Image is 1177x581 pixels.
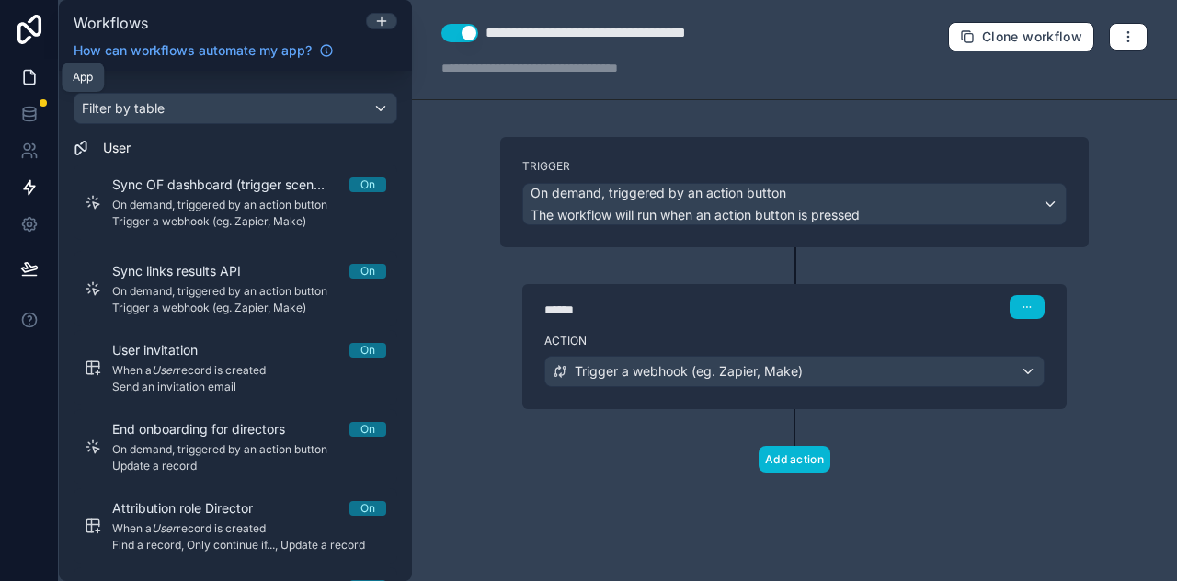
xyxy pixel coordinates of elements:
a: How can workflows automate my app? [66,41,341,60]
span: Trigger a webhook (eg. Zapier, Make) [575,362,803,381]
label: Action [544,334,1045,348]
label: Trigger [522,159,1067,174]
span: On demand, triggered by an action button [531,184,786,202]
button: On demand, triggered by an action buttonThe workflow will run when an action button is pressed [522,183,1067,225]
button: Clone workflow [948,22,1094,51]
span: Clone workflow [982,28,1082,45]
button: Trigger a webhook (eg. Zapier, Make) [544,356,1045,387]
span: The workflow will run when an action button is pressed [531,207,860,222]
span: Workflows [74,14,148,32]
button: Add action [759,446,830,473]
span: How can workflows automate my app? [74,41,312,60]
div: App [73,70,93,85]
